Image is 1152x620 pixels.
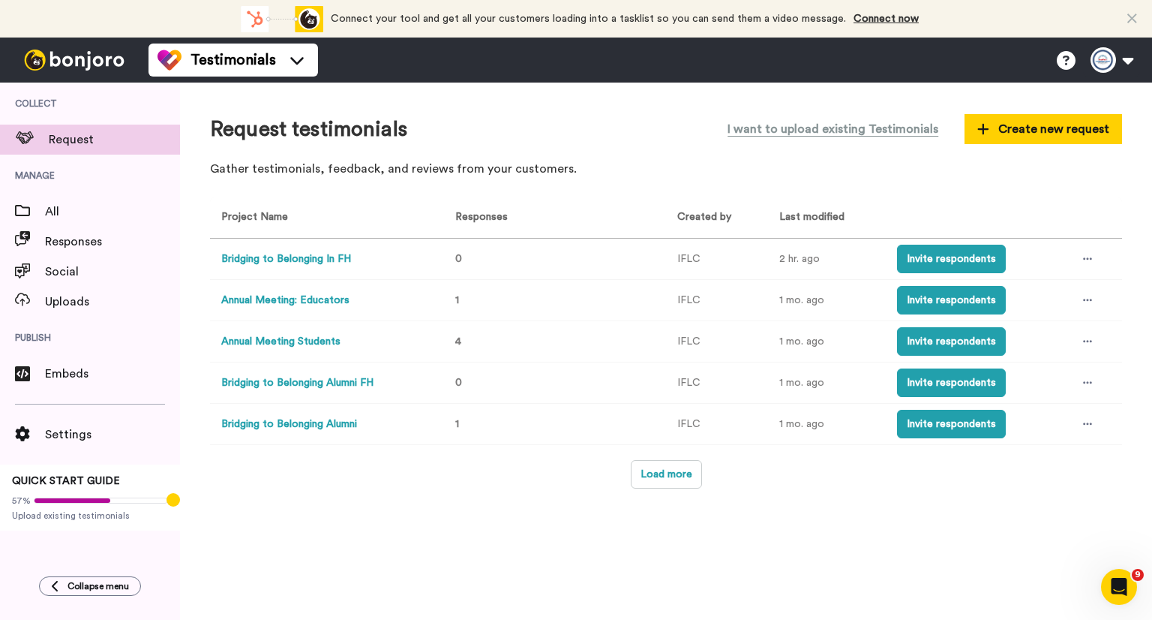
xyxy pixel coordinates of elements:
button: Collapse menu [39,576,141,596]
span: Testimonials [190,50,276,71]
td: 1 mo. ago [768,363,886,404]
img: bj-logo-header-white.svg [18,50,130,71]
iframe: Intercom live chat [1101,569,1137,605]
button: Create new request [964,114,1122,144]
span: Request [49,131,180,149]
span: I want to upload existing Testimonials [727,120,938,138]
h1: Request testimonials [210,118,407,141]
span: Settings [45,426,180,444]
button: Annual Meeting Students [221,334,340,350]
span: Upload existing testimonials [12,510,168,522]
div: animation [241,6,323,32]
span: QUICK START GUIDE [12,476,120,486]
button: Annual Meeting: Educators [221,293,349,308]
td: IFLC [666,404,768,445]
button: Invite respondents [897,410,1006,438]
span: 0 [455,378,462,388]
span: Uploads [45,293,180,311]
span: 1 [455,419,459,429]
button: Bridging to Belonging In FH [221,251,351,267]
button: Bridging to Belonging Alumni [221,417,357,432]
th: Project Name [210,197,438,239]
button: Invite respondents [897,286,1006,315]
th: Created by [666,197,768,239]
span: 9 [1132,569,1144,581]
span: Connect your tool and get all your customers loading into a tasklist so you can send them a video... [331,14,846,24]
div: Tooltip anchor [166,493,180,507]
a: Connect now [853,14,919,24]
span: 4 [455,336,461,347]
td: IFLC [666,321,768,363]
td: 1 mo. ago [768,321,886,363]
td: 1 mo. ago [768,404,886,445]
span: Social [45,263,180,281]
th: Last modified [768,197,886,239]
td: IFLC [666,363,768,404]
span: Create new request [977,120,1109,138]
td: IFLC [666,280,768,321]
button: Bridging to Belonging Alumni FH [221,375,373,391]
span: 0 [455,254,462,264]
button: Invite respondents [897,327,1006,356]
span: Responses [45,233,180,251]
button: I want to upload existing Testimonials [716,113,949,146]
img: tm-color.svg [157,48,181,72]
button: Invite respondents [897,369,1006,397]
td: 1 mo. ago [768,280,886,321]
span: All [45,203,180,221]
td: 2 hr. ago [768,239,886,280]
span: 1 [455,295,459,305]
span: 57% [12,495,31,507]
span: Responses [449,212,508,222]
button: Invite respondents [897,245,1006,273]
td: IFLC [666,239,768,280]
p: Gather testimonials, feedback, and reviews from your customers. [210,161,1122,178]
button: Load more [631,460,702,489]
span: Embeds [45,365,180,383]
span: Collapse menu [67,580,129,592]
